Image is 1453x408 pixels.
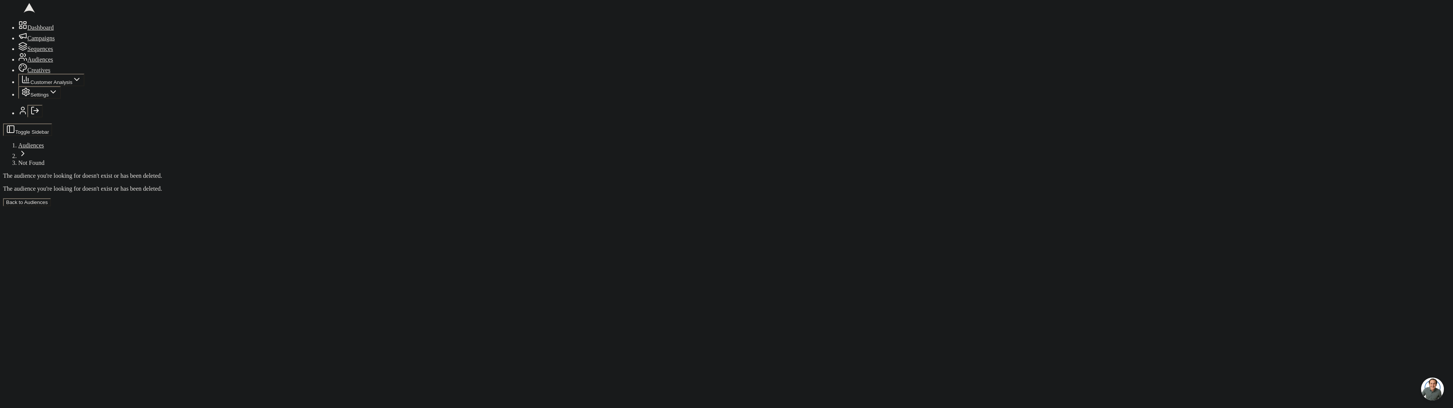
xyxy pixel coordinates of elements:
button: Customer Analysis [18,74,84,86]
span: Toggle Sidebar [15,129,49,135]
a: Campaigns [18,35,55,41]
span: Not Found [18,160,44,166]
span: Settings [30,92,49,98]
p: The audience you're looking for doesn't exist or has been deleted. [3,185,1450,192]
a: Sequences [18,46,53,52]
span: Dashboard [27,24,54,31]
span: Customer Analysis [30,79,72,85]
div: The audience you're looking for doesn't exist or has been deleted. [3,172,1450,179]
a: Open chat [1421,378,1444,400]
button: Log out [27,105,43,117]
span: Campaigns [27,35,55,41]
span: Audiences [27,56,53,63]
a: Dashboard [18,24,54,31]
button: Back to Audiences [3,198,51,206]
nav: breadcrumb [3,142,1450,166]
button: Toggle Sidebar [3,123,52,136]
span: Sequences [27,46,53,52]
a: Audiences [18,56,53,63]
a: Audiences [18,142,44,149]
span: Creatives [27,67,50,73]
a: Creatives [18,67,50,73]
button: Settings [18,86,61,99]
